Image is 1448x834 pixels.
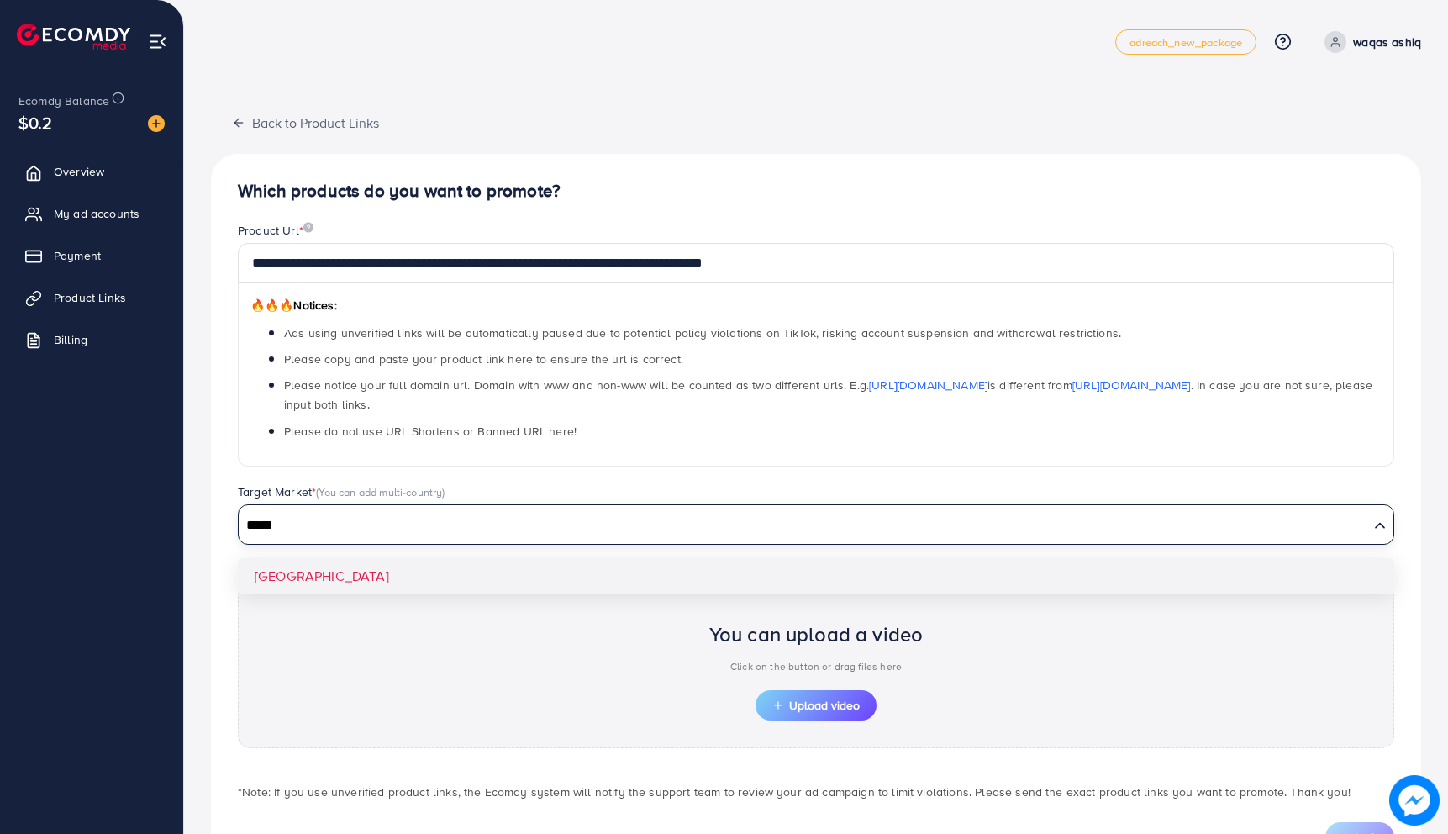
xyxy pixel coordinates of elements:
[1115,29,1256,55] a: adreach_new_package
[316,484,445,499] span: (You can add multi-country)
[13,155,171,188] a: Overview
[756,690,877,721] button: Upload video
[13,281,171,314] a: Product Links
[238,782,1394,802] p: *Note: If you use unverified product links, the Ecomdy system will notify the support team to rev...
[869,377,987,393] a: [URL][DOMAIN_NAME]
[1392,778,1437,823] img: image
[250,297,293,314] span: 🔥🔥🔥
[17,24,130,50] img: logo
[54,205,140,222] span: My ad accounts
[148,32,167,51] img: menu
[13,323,171,356] a: Billing
[1072,377,1191,393] a: [URL][DOMAIN_NAME]
[1318,31,1421,53] a: waqas ashiq
[238,504,1394,545] div: Search for option
[54,163,104,180] span: Overview
[284,377,1372,413] span: Please notice your full domain url. Domain with www and non-www will be counted as two different ...
[18,92,109,109] span: Ecomdy Balance
[709,622,924,647] h2: You can upload a video
[238,483,445,500] label: Target Market
[284,325,1121,341] span: Ads using unverified links will be automatically paused due to potential policy violations on Tik...
[238,222,313,239] label: Product Url
[284,423,577,440] span: Please do not use URL Shortens or Banned URL here!
[238,558,1394,594] li: [GEOGRAPHIC_DATA]
[13,197,171,230] a: My ad accounts
[148,115,165,132] img: image
[54,331,87,348] span: Billing
[250,297,337,314] span: Notices:
[13,239,171,272] a: Payment
[211,104,400,140] button: Back to Product Links
[772,699,860,711] span: Upload video
[1129,37,1242,48] span: adreach_new_package
[54,247,101,264] span: Payment
[18,110,53,135] span: $0.2
[284,351,683,367] span: Please copy and paste your product link here to ensure the url is correct.
[238,181,1394,202] h4: Which products do you want to promote?
[240,513,1367,539] input: Search for option
[709,657,924,677] p: Click on the button or drag files here
[1353,32,1421,52] p: waqas ashiq
[303,222,313,233] img: image
[54,289,126,306] span: Product Links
